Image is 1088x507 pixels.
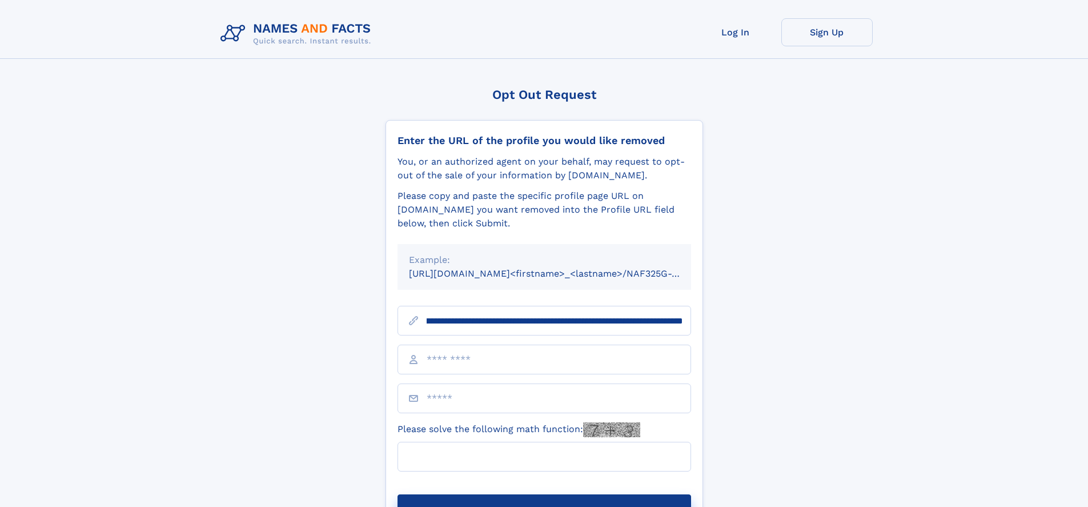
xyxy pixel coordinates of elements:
[386,87,703,102] div: Opt Out Request
[690,18,781,46] a: Log In
[398,422,640,437] label: Please solve the following math function:
[398,189,691,230] div: Please copy and paste the specific profile page URL on [DOMAIN_NAME] you want removed into the Pr...
[409,253,680,267] div: Example:
[398,155,691,182] div: You, or an authorized agent on your behalf, may request to opt-out of the sale of your informatio...
[781,18,873,46] a: Sign Up
[216,18,380,49] img: Logo Names and Facts
[409,268,713,279] small: [URL][DOMAIN_NAME]<firstname>_<lastname>/NAF325G-xxxxxxxx
[398,134,691,147] div: Enter the URL of the profile you would like removed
